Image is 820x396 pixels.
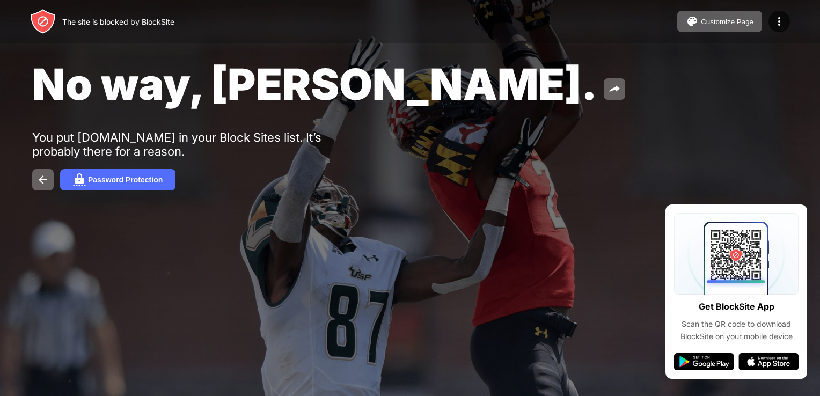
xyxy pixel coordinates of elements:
img: back.svg [36,173,49,186]
img: google-play.svg [674,353,734,370]
div: You put [DOMAIN_NAME] in your Block Sites list. It’s probably there for a reason. [32,130,364,158]
div: Customize Page [701,18,753,26]
div: The site is blocked by BlockSite [62,17,174,26]
img: pallet.svg [686,15,699,28]
img: qrcode.svg [674,213,799,295]
div: Scan the QR code to download BlockSite on your mobile device [674,318,799,342]
button: Customize Page [677,11,762,32]
button: Password Protection [60,169,175,190]
div: Get BlockSite App [699,299,774,314]
img: password.svg [73,173,86,186]
img: app-store.svg [738,353,799,370]
div: Password Protection [88,175,163,184]
img: share.svg [608,83,621,96]
img: menu-icon.svg [773,15,786,28]
span: No way, [PERSON_NAME]. [32,58,597,110]
img: header-logo.svg [30,9,56,34]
